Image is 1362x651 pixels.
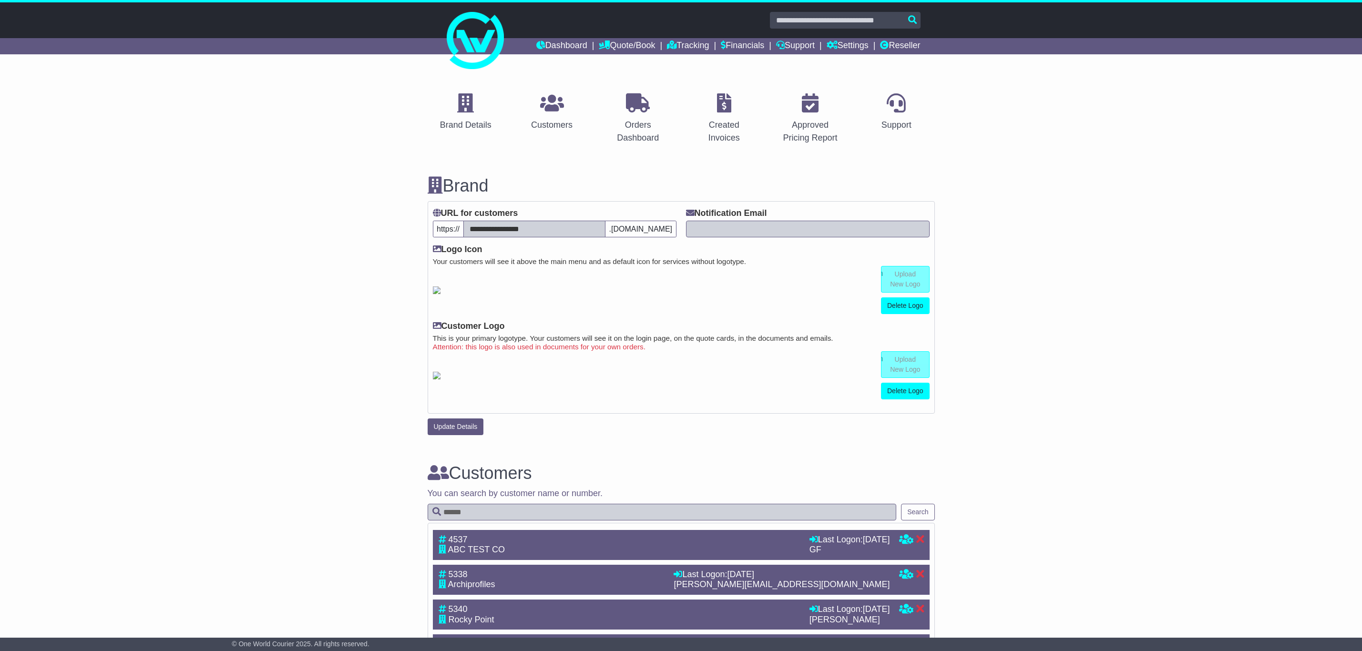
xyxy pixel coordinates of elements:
[772,90,849,148] a: Approved Pricing Report
[428,176,935,195] h3: Brand
[674,580,890,590] div: [PERSON_NAME][EMAIL_ADDRESS][DOMAIN_NAME]
[778,119,842,144] div: Approved Pricing Report
[881,297,930,314] a: Delete Logo
[901,504,934,520] button: Search
[428,464,935,483] h3: Customers
[827,38,869,54] a: Settings
[449,604,468,614] span: 5340
[428,418,484,435] button: Update Details
[449,570,468,579] span: 5338
[605,221,676,237] span: .[DOMAIN_NAME]
[449,535,468,544] span: 4537
[448,580,495,589] span: Archiprofiles
[433,257,930,266] small: Your customers will see it above the main menu and as default icon for services without logotype.
[433,208,518,219] label: URL for customers
[433,321,505,332] label: Customer Logo
[875,90,918,135] a: Support
[536,38,587,54] a: Dashboard
[880,38,920,54] a: Reseller
[809,615,890,625] div: [PERSON_NAME]
[809,535,890,545] div: Last Logon:
[674,570,890,580] div: Last Logon:
[448,545,505,554] span: ABC TEST CO
[599,38,655,54] a: Quote/Book
[433,343,930,351] small: Attention: this logo is also used in documents for your own orders.
[686,90,763,148] a: Created Invoices
[809,545,890,555] div: GF
[433,244,482,255] label: Logo Icon
[881,351,930,378] a: Upload New Logo
[881,266,930,293] a: Upload New Logo
[881,383,930,399] a: Delete Logo
[606,119,670,144] div: Orders Dashboard
[667,38,709,54] a: Tracking
[776,38,815,54] a: Support
[721,38,764,54] a: Financials
[809,604,890,615] div: Last Logon:
[692,119,757,144] div: Created Invoices
[433,372,440,379] img: GetCustomerLogo
[863,604,890,614] span: [DATE]
[428,488,935,499] p: You can search by customer name or number.
[433,221,464,237] span: https://
[433,334,930,343] small: This is your primary logotype. Your customers will see it on the login page, on the quote cards, ...
[727,570,754,579] span: [DATE]
[440,119,492,132] div: Brand Details
[863,535,890,544] span: [DATE]
[686,208,767,219] label: Notification Email
[881,119,911,132] div: Support
[531,119,573,132] div: Customers
[449,615,494,624] span: Rocky Point
[600,90,676,148] a: Orders Dashboard
[232,640,369,648] span: © One World Courier 2025. All rights reserved.
[433,286,440,294] img: GetResellerIconLogo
